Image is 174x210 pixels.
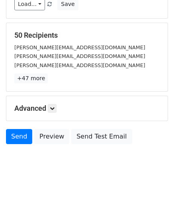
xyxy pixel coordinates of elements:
[14,104,160,113] h5: Advanced
[14,73,48,83] a: +47 more
[34,129,69,144] a: Preview
[14,31,160,40] h5: 50 Recipients
[14,44,145,50] small: [PERSON_NAME][EMAIL_ADDRESS][DOMAIN_NAME]
[14,53,145,59] small: [PERSON_NAME][EMAIL_ADDRESS][DOMAIN_NAME]
[134,172,174,210] iframe: Chat Widget
[14,62,145,68] small: [PERSON_NAME][EMAIL_ADDRESS][DOMAIN_NAME]
[71,129,132,144] a: Send Test Email
[6,129,32,144] a: Send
